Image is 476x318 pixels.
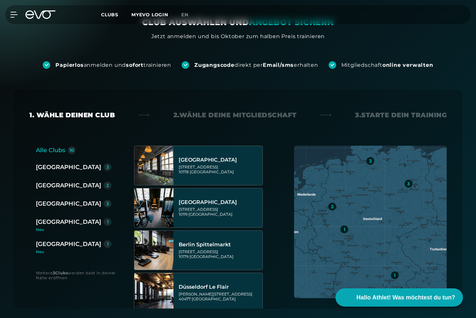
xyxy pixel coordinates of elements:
[55,62,171,69] div: anmelden und trainieren
[344,227,345,232] div: 1
[179,207,260,217] div: [STREET_ADDRESS] 10119 [GEOGRAPHIC_DATA]
[36,250,112,254] div: Neu
[179,249,260,259] div: [STREET_ADDRESS] 10179 [GEOGRAPHIC_DATA]
[179,284,260,290] div: Düsseldorf Le Flair
[36,163,101,172] div: [GEOGRAPHIC_DATA]
[179,241,260,248] div: Berlin Spittelmarkt
[382,62,433,68] strong: online verwalten
[36,228,117,232] div: Neu
[134,188,173,227] img: Berlin Rosenthaler Platz
[151,33,325,40] div: Jetzt anmelden und bis Oktober zum halben Preis trainieren
[194,62,234,68] strong: Zugangscode
[341,62,433,69] div: Mitgliedschaft
[106,165,109,169] div: 3
[173,110,297,120] div: 2. Wähle deine Mitgliedschaft
[126,62,143,68] strong: sofort
[131,12,168,18] a: MYEVO LOGIN
[179,165,260,174] div: [STREET_ADDRESS] 10178 [GEOGRAPHIC_DATA]
[36,239,101,249] div: [GEOGRAPHIC_DATA]
[179,292,260,301] div: [PERSON_NAME][STREET_ADDRESS] 40477 [GEOGRAPHIC_DATA]
[263,62,294,68] strong: Email/sms
[36,199,101,208] div: [GEOGRAPHIC_DATA]
[181,11,196,19] a: en
[53,270,55,275] strong: 3
[394,273,395,278] div: 1
[356,293,455,302] span: Hallo Athlet! Was möchtest du tun?
[179,199,260,206] div: [GEOGRAPHIC_DATA]
[194,62,318,69] div: direkt per erhalten
[29,110,115,120] div: 1. Wähle deinen Club
[134,273,173,312] img: Düsseldorf Le Flair
[36,146,65,155] div: Alle Clubs
[107,220,109,224] div: 1
[107,242,109,246] div: 1
[36,217,101,226] div: [GEOGRAPHIC_DATA]
[179,157,260,163] div: [GEOGRAPHIC_DATA]
[134,231,173,270] img: Berlin Spittelmarkt
[106,201,109,206] div: 3
[101,11,131,18] a: Clubs
[294,146,447,298] img: map
[181,12,188,18] span: en
[331,204,334,209] div: 2
[36,270,121,280] div: Weitere werden bald in deiner Nähe eröffnen
[36,181,101,190] div: [GEOGRAPHIC_DATA]
[55,270,68,275] strong: Clubs
[55,62,83,68] strong: Papierlos
[369,159,372,163] div: 3
[134,146,173,185] img: Berlin Alexanderplatz
[106,183,109,188] div: 2
[101,12,118,18] span: Clubs
[335,288,463,307] button: Hallo Athlet! Was möchtest du tun?
[69,148,74,152] div: 10
[407,181,410,186] div: 3
[355,110,447,120] div: 3. Starte dein Training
